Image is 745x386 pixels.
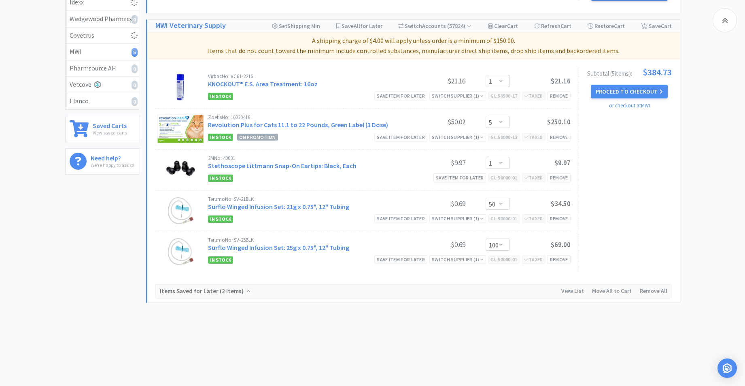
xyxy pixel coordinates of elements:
a: MWI Veterinary Supply [155,20,226,32]
span: View List [561,287,584,294]
div: Restore [588,20,625,32]
div: Remove [548,173,571,182]
div: Remove [548,255,571,264]
div: Zoetis No: 10020416 [208,115,405,120]
img: 8295c4eb541447a691c73c9a4c230216_10509.png [168,237,193,266]
div: $50.02 [405,117,465,127]
a: Stethoscope Littmann Snap-On Eartips: Black, Each [208,162,357,170]
div: Save item for later [433,173,486,182]
span: Switch [405,22,422,30]
h6: Need help? [91,153,134,161]
p: We're happy to assist! [91,161,134,169]
span: Cart [560,22,571,30]
div: Save item for later [374,92,427,100]
div: Vetcove [70,79,136,90]
div: 3M No: 40001 [208,156,405,161]
span: $69.00 [551,240,571,249]
span: In Stock [208,256,233,264]
div: $21.16 [405,76,465,86]
span: $250.10 [547,117,571,126]
div: Covetrus [70,30,136,41]
a: Saved CartsView saved carts [65,116,140,142]
div: GL: 50000-01 [488,173,520,182]
span: Remove All [640,287,667,294]
span: In Stock [208,134,233,141]
div: Switch Supplier ( 1 ) [432,256,484,263]
span: $384.73 [643,68,672,77]
h6: Saved Carts [93,120,127,129]
div: Remove [548,92,571,100]
i: 0 [132,97,138,106]
span: Taxed [524,256,543,262]
span: In Stock [208,215,233,223]
div: GL: 50000-12 [488,133,520,141]
span: On Promotion [237,134,278,141]
div: Save item for later [374,133,427,141]
a: Wedgewood Pharmacy0 [66,11,140,28]
div: GL: 50000-01 [488,255,520,264]
a: Covetrus [66,28,140,44]
span: In Stock [208,93,233,100]
span: In Stock [208,175,233,182]
div: Switch Supplier ( 1 ) [432,92,484,100]
div: Wedgewood Pharmacy [70,14,136,24]
a: Surflo Winged Infusion Set: 25g x 0.75", 12" Tubing [208,243,349,252]
span: Taxed [524,215,543,222]
div: Shipping Min [272,20,320,32]
i: 0 [132,15,138,24]
span: 2 Items [222,287,242,295]
div: Terumo No: SV-25BLK [208,237,405,243]
i: 0 [132,64,138,73]
img: a43a0ee35aaf464687c73a70e6e6864b_10504.png [168,196,193,225]
div: Open Intercom Messenger [717,358,737,378]
div: Save item for later [374,255,427,264]
span: Cart [661,22,672,30]
a: Surflo Winged Infusion Set: 21g x 0.75", 12" Tubing [208,203,349,211]
i: 0 [132,81,138,90]
div: Elanco [70,96,136,107]
a: MWI5 [66,44,140,60]
span: Move All to Cart [592,287,632,294]
div: $0.69 [405,240,465,250]
div: Remove [548,133,571,141]
div: Switch Supplier ( 1 ) [432,215,484,222]
div: Save item for later [374,214,427,223]
div: MWI [70,47,136,57]
span: Taxed [524,93,543,99]
span: Set [279,22,287,30]
div: Subtotal ( 5 item s ): [587,68,672,77]
a: or checkout at MWI [609,102,650,109]
div: $0.69 [405,199,465,209]
span: Items Saved for Later ( ) [160,287,246,295]
a: Revolution Plus for Cats 11.1 to 22 Pounds, Green Label (3 Dose) [208,121,388,129]
span: $34.50 [551,199,571,208]
div: Virbac No: VC61-2216 [208,74,405,79]
div: Save [641,20,672,32]
img: 97014e70545a45929efed6fc0be694d1_5161.png [172,74,189,102]
i: 5 [132,48,138,57]
div: $9.97 [405,158,465,168]
p: A shipping charge of $4.00 will apply unless order is a minimum of $150.00. Items that do not cou... [151,36,677,56]
button: Proceed to Checkout [591,85,668,98]
img: 395220c8998748eca5be3f5fc164362e_284451.png [157,115,204,143]
a: KNOCKOUT® E.S. Area Treatment: 16oz [208,80,318,88]
span: Cart [614,22,625,30]
span: All [354,22,360,30]
div: Remove [548,214,571,223]
div: GL: 50000-01 [488,214,520,223]
a: Elanco0 [66,93,140,109]
a: Vetcove0 [66,77,140,93]
span: $21.16 [551,77,571,85]
span: Taxed [524,175,543,181]
span: Save for Later [342,22,382,30]
div: Switch Supplier ( 1 ) [432,133,484,141]
span: Taxed [524,134,543,140]
div: Pharmsource AH [70,63,136,74]
div: Terumo No: SV-21BLK [208,196,405,202]
div: Accounts [399,20,472,32]
div: GL: 50500-17 [488,92,520,100]
span: Cart [507,22,518,30]
div: Clear [488,20,518,32]
span: $9.97 [554,158,571,167]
